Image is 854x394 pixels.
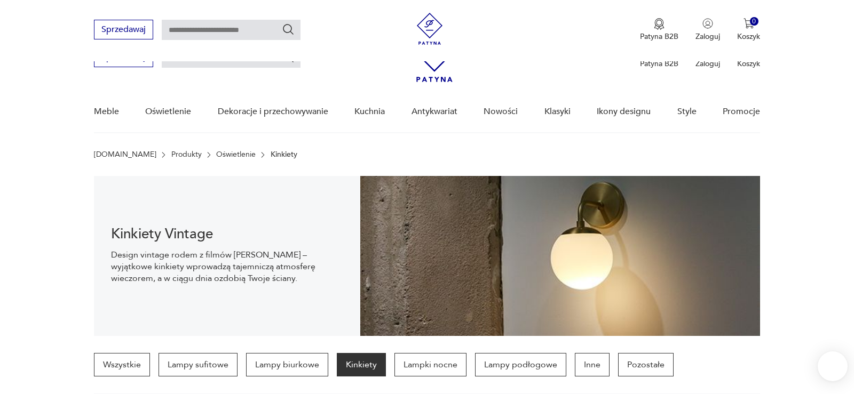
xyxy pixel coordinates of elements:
[575,353,610,376] a: Inne
[544,91,571,132] a: Klasyki
[640,18,678,42] button: Patyna B2B
[737,59,760,69] p: Koszyk
[94,20,153,39] button: Sprzedawaj
[94,91,119,132] a: Meble
[171,150,202,159] a: Produkty
[216,150,256,159] a: Oświetlenie
[94,54,153,62] a: Sprzedawaj
[640,31,678,42] p: Patyna B2B
[640,18,678,42] a: Ikona medaluPatyna B2B
[282,23,295,36] button: Szukaj
[218,91,328,132] a: Dekoracje i przechowywanie
[702,18,713,29] img: Ikonka użytkownika
[111,228,343,240] h1: Kinkiety Vintage
[412,91,457,132] a: Antykwariat
[94,27,153,34] a: Sprzedawaj
[484,91,518,132] a: Nowości
[94,353,150,376] a: Wszystkie
[360,176,760,336] img: Kinkiety vintage
[737,31,760,42] p: Koszyk
[695,31,720,42] p: Zaloguj
[597,91,651,132] a: Ikony designu
[618,353,674,376] a: Pozostałe
[640,59,678,69] p: Patyna B2B
[695,59,720,69] p: Zaloguj
[744,18,754,29] img: Ikona koszyka
[337,353,386,376] a: Kinkiety
[354,91,385,132] a: Kuchnia
[159,353,238,376] a: Lampy sufitowe
[654,18,665,30] img: Ikona medalu
[271,150,297,159] p: Kinkiety
[695,18,720,42] button: Zaloguj
[414,13,446,45] img: Patyna - sklep z meblami i dekoracjami vintage
[737,18,760,42] button: 0Koszyk
[145,91,191,132] a: Oświetlenie
[818,351,848,381] iframe: Smartsupp widget button
[723,91,760,132] a: Promocje
[475,353,566,376] a: Lampy podłogowe
[94,150,156,159] a: [DOMAIN_NAME]
[394,353,466,376] a: Lampki nocne
[750,17,759,26] div: 0
[677,91,697,132] a: Style
[111,249,343,284] p: Design vintage rodem z filmów [PERSON_NAME] – wyjątkowe kinkiety wprowadzą tajemniczą atmosferę w...
[246,353,328,376] a: Lampy biurkowe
